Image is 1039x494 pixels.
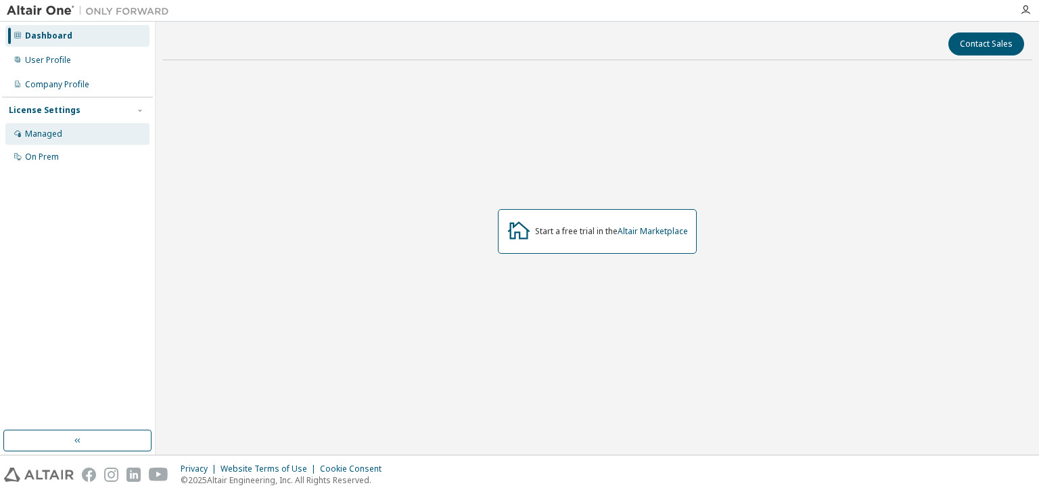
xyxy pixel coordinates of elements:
[4,468,74,482] img: altair_logo.svg
[25,30,72,41] div: Dashboard
[221,464,320,474] div: Website Terms of Use
[7,4,176,18] img: Altair One
[535,226,688,237] div: Start a free trial in the
[181,474,390,486] p: © 2025 Altair Engineering, Inc. All Rights Reserved.
[25,79,89,90] div: Company Profile
[25,129,62,139] div: Managed
[104,468,118,482] img: instagram.svg
[149,468,168,482] img: youtube.svg
[618,225,688,237] a: Altair Marketplace
[25,152,59,162] div: On Prem
[25,55,71,66] div: User Profile
[126,468,141,482] img: linkedin.svg
[9,105,80,116] div: License Settings
[82,468,96,482] img: facebook.svg
[948,32,1024,55] button: Contact Sales
[181,464,221,474] div: Privacy
[320,464,390,474] div: Cookie Consent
